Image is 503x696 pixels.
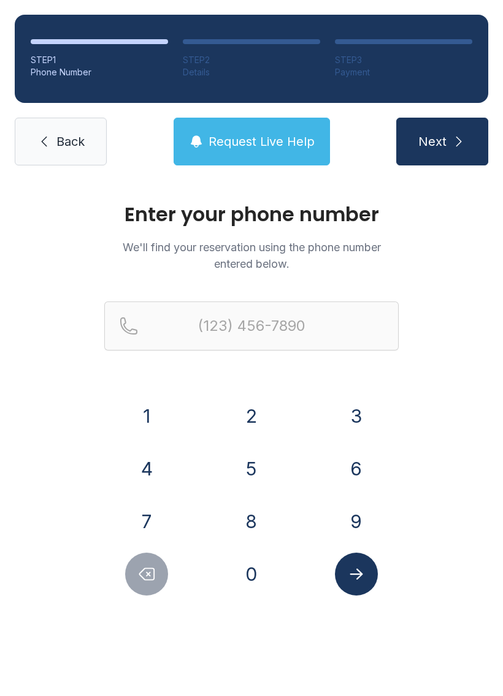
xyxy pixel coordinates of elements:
[125,553,168,596] button: Delete number
[56,133,85,150] span: Back
[335,66,472,78] div: Payment
[335,54,472,66] div: STEP 3
[31,54,168,66] div: STEP 1
[104,239,399,272] p: We'll find your reservation using the phone number entered below.
[230,500,273,543] button: 8
[183,54,320,66] div: STEP 2
[31,66,168,78] div: Phone Number
[230,395,273,437] button: 2
[335,395,378,437] button: 3
[230,553,273,596] button: 0
[104,205,399,224] h1: Enter your phone number
[418,133,447,150] span: Next
[183,66,320,78] div: Details
[125,395,168,437] button: 1
[230,447,273,490] button: 5
[104,301,399,350] input: Reservation phone number
[125,447,168,490] button: 4
[335,553,378,596] button: Submit lookup form
[125,500,168,543] button: 7
[209,133,315,150] span: Request Live Help
[335,500,378,543] button: 9
[335,447,378,490] button: 6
